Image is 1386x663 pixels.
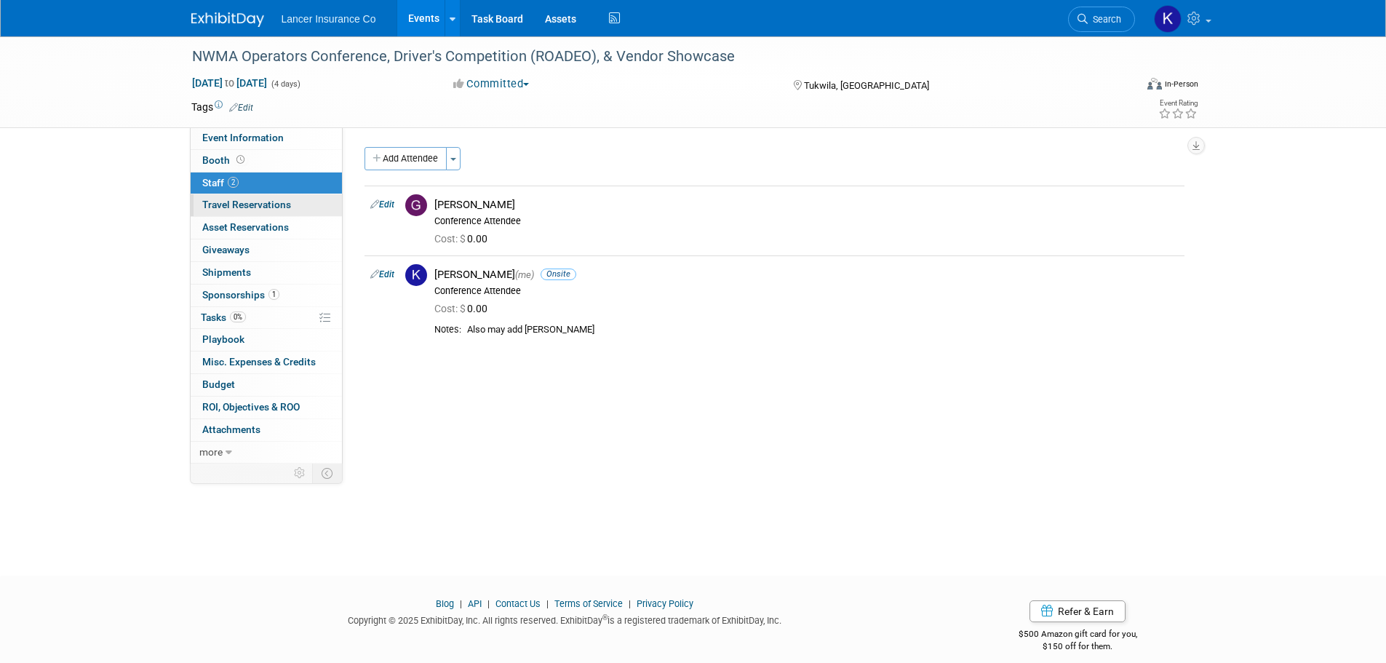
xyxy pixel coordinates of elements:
div: Notes: [434,324,461,336]
span: Booth not reserved yet [234,154,247,165]
span: (4 days) [270,79,300,89]
span: more [199,446,223,458]
span: Lancer Insurance Co [282,13,376,25]
td: Tags [191,100,253,114]
div: Event Rating [1158,100,1198,107]
div: [PERSON_NAME] [434,198,1179,212]
div: $500 Amazon gift card for you, [960,619,1195,652]
span: Search [1088,14,1121,25]
a: Booth [191,150,342,172]
span: Misc. Expenses & Credits [202,356,316,368]
span: Shipments [202,266,251,278]
a: Blog [436,598,454,609]
button: Add Attendee [365,147,447,170]
span: ROI, Objectives & ROO [202,401,300,413]
div: Conference Attendee [434,285,1179,297]
sup: ® [602,614,608,622]
span: | [484,598,493,609]
a: Privacy Policy [637,598,693,609]
span: 0.00 [434,303,493,314]
td: Personalize Event Tab Strip [287,464,313,483]
a: Attachments [191,419,342,441]
a: API [468,598,482,609]
a: Event Information [191,127,342,149]
span: Giveaways [202,244,250,255]
a: Edit [370,269,394,279]
div: $150 off for them. [960,640,1195,653]
a: Staff2 [191,172,342,194]
span: [DATE] [DATE] [191,76,268,90]
a: Search [1068,7,1135,32]
span: 1 [268,289,279,300]
img: Kimberlee Bissegger [1154,5,1182,33]
span: | [456,598,466,609]
img: K.jpg [405,264,427,286]
span: Cost: $ [434,303,467,314]
span: Sponsorships [202,289,279,301]
a: Contact Us [495,598,541,609]
span: Staff [202,177,239,188]
span: 0% [230,311,246,322]
span: 0.00 [434,233,493,245]
div: Event Format [1049,76,1199,98]
a: Tasks0% [191,307,342,329]
span: Attachments [202,424,260,435]
a: Misc. Expenses & Credits [191,352,342,373]
div: Conference Attendee [434,215,1179,227]
a: Edit [229,103,253,113]
span: Tasks [201,311,246,323]
span: | [543,598,552,609]
a: ROI, Objectives & ROO [191,397,342,418]
a: Sponsorships1 [191,285,342,306]
div: In-Person [1164,79,1198,90]
span: Cost: $ [434,233,467,245]
span: Event Information [202,132,284,143]
span: Asset Reservations [202,221,289,233]
span: Booth [202,154,247,166]
span: Travel Reservations [202,199,291,210]
span: Tukwila, [GEOGRAPHIC_DATA] [804,80,929,91]
a: Travel Reservations [191,194,342,216]
a: Terms of Service [554,598,623,609]
div: Copyright © 2025 ExhibitDay, Inc. All rights reserved. ExhibitDay is a registered trademark of Ex... [191,611,939,627]
td: Toggle Event Tabs [312,464,342,483]
img: ExhibitDay [191,12,264,27]
a: Playbook [191,329,342,351]
span: Onsite [541,269,576,279]
span: Playbook [202,333,244,345]
span: | [625,598,634,609]
a: Refer & Earn [1029,600,1126,622]
div: Also may add [PERSON_NAME] [467,324,1179,336]
a: more [191,442,342,464]
span: 2 [228,177,239,188]
a: Giveaways [191,239,342,261]
img: G.jpg [405,194,427,216]
a: Shipments [191,262,342,284]
a: Asset Reservations [191,217,342,239]
span: Budget [202,378,235,390]
div: [PERSON_NAME] [434,268,1179,282]
span: (me) [515,269,534,280]
span: to [223,77,236,89]
a: Edit [370,199,394,210]
div: NWMA Operators Conference, Driver's Competition (ROADEO), & Vendor Showcase [187,44,1113,70]
a: Budget [191,374,342,396]
button: Committed [448,76,535,92]
img: Format-Inperson.png [1147,78,1162,90]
